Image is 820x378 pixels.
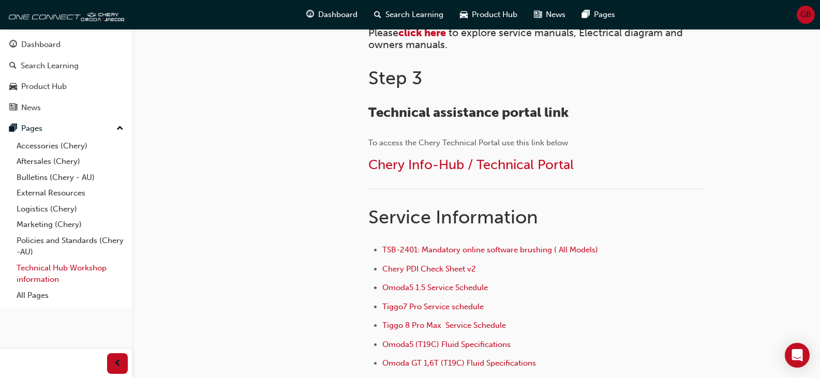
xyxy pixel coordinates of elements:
span: Dashboard [318,9,357,21]
a: Chery Info-Hub / Technical Portal [368,157,574,173]
a: Product Hub [4,77,128,96]
a: pages-iconPages [574,4,623,25]
div: News [21,102,41,114]
div: Open Intercom Messenger [785,343,810,368]
a: Search Learning [4,56,128,75]
a: Aftersales (Chery) [12,154,128,170]
span: search-icon [374,8,381,21]
a: TSB-2401: Mandatory online software brushing ( All Models) [382,245,598,254]
span: Please [368,27,398,39]
div: Product Hub [21,81,67,93]
a: click here [398,27,446,39]
a: Marketing (Chery) [12,217,128,233]
span: pages-icon [582,8,590,21]
a: Chery PDI Check Sheet v2 [382,264,476,274]
img: oneconnect [5,4,124,25]
a: All Pages [12,288,128,304]
a: Technical Hub Workshop information [12,260,128,288]
span: guage-icon [9,40,17,50]
a: guage-iconDashboard [298,4,366,25]
a: Omoda5 (T19C) Fluid Specifications [382,340,511,349]
span: pages-icon [9,124,17,133]
button: Pages [4,119,128,138]
button: GB [797,6,815,24]
span: prev-icon [114,357,122,370]
span: search-icon [9,62,17,71]
a: News [4,98,128,117]
span: Search Learning [385,9,443,21]
a: Omoda GT 1,6T (T19C) Fluid Specifications [382,358,536,368]
a: Accessories (Chery) [12,138,128,154]
span: news-icon [534,8,542,21]
a: search-iconSearch Learning [366,4,452,25]
span: Service Information [368,206,538,228]
span: Product Hub [472,9,517,21]
a: news-iconNews [526,4,574,25]
a: Tiggo 8 Pro Max Service Schedule [382,321,506,330]
span: Technical assistance portal link [368,104,569,120]
span: News [546,9,565,21]
button: DashboardSearch LearningProduct HubNews [4,33,128,119]
span: GB [800,9,811,21]
span: car-icon [9,82,17,92]
a: Logistics (Chery) [12,201,128,217]
span: news-icon [9,103,17,113]
a: Dashboard [4,35,128,54]
div: Search Learning [21,60,79,72]
a: External Resources [12,185,128,201]
span: car-icon [460,8,468,21]
span: To access the Chery Technical Portal use this link below [368,138,568,147]
span: Pages [594,9,615,21]
a: Omoda5 1.5 Service Schedule [382,283,488,292]
div: Pages [21,123,42,134]
div: Dashboard [21,39,61,51]
a: Policies and Standards (Chery -AU) [12,233,128,260]
span: Step 3 [368,67,422,89]
a: Tiggo7 Pro Service schedule [382,302,484,311]
span: up-icon [116,122,124,135]
a: Bulletins (Chery - AU) [12,170,128,186]
span: guage-icon [306,8,314,21]
a: car-iconProduct Hub [452,4,526,25]
span: to explore service manuals, Electrical diagram and owners manuals. [368,27,685,51]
